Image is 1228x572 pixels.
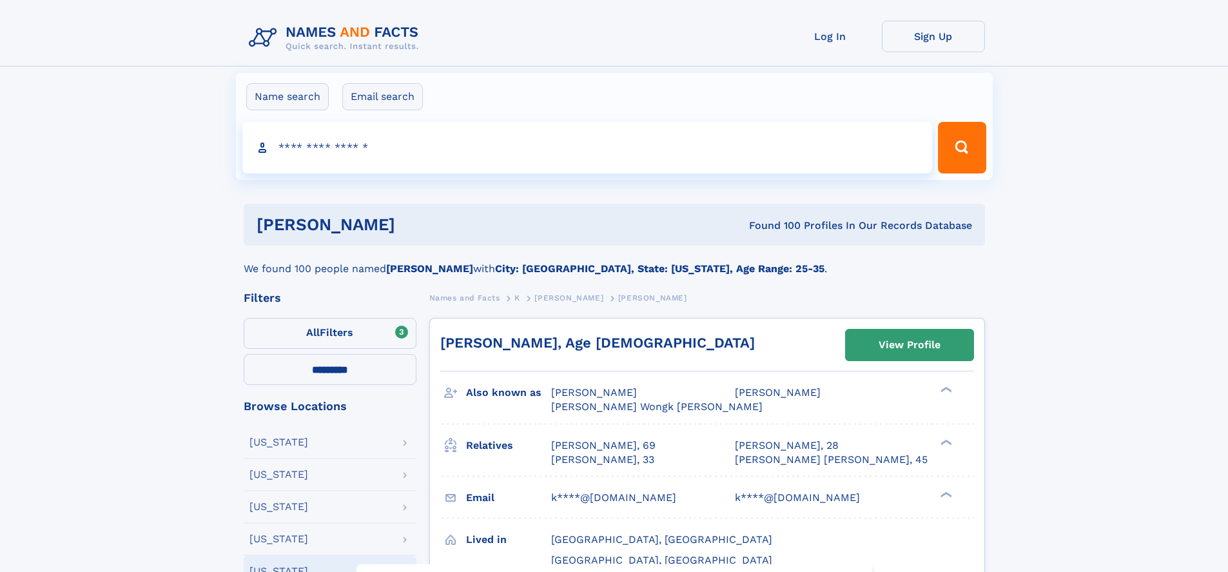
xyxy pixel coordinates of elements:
[244,246,985,277] div: We found 100 people named with .
[249,502,308,512] div: [US_STATE]
[882,21,985,52] a: Sign Up
[514,293,520,302] span: K
[249,437,308,448] div: [US_STATE]
[937,490,953,498] div: ❯
[551,453,654,467] a: [PERSON_NAME], 33
[735,453,928,467] a: [PERSON_NAME] [PERSON_NAME], 45
[779,21,882,52] a: Log In
[342,83,423,110] label: Email search
[551,439,656,453] a: [PERSON_NAME], 69
[466,487,551,509] h3: Email
[534,293,603,302] span: [PERSON_NAME]
[514,290,520,306] a: K
[735,386,821,399] span: [PERSON_NAME]
[429,290,500,306] a: Names and Facts
[735,439,839,453] a: [PERSON_NAME], 28
[249,534,308,544] div: [US_STATE]
[244,400,416,412] div: Browse Locations
[846,330,973,360] a: View Profile
[551,533,772,546] span: [GEOGRAPHIC_DATA], [GEOGRAPHIC_DATA]
[244,318,416,349] label: Filters
[551,400,763,413] span: [PERSON_NAME] Wongk [PERSON_NAME]
[246,83,329,110] label: Name search
[466,529,551,551] h3: Lived in
[572,219,972,233] div: Found 100 Profiles In Our Records Database
[249,469,308,480] div: [US_STATE]
[551,554,772,566] span: [GEOGRAPHIC_DATA], [GEOGRAPHIC_DATA]
[244,21,429,55] img: Logo Names and Facts
[466,435,551,457] h3: Relatives
[551,386,637,399] span: [PERSON_NAME]
[440,335,755,351] a: [PERSON_NAME], Age [DEMOGRAPHIC_DATA]
[306,326,320,339] span: All
[937,386,953,394] div: ❯
[618,293,687,302] span: [PERSON_NAME]
[466,382,551,404] h3: Also known as
[386,262,473,275] b: [PERSON_NAME]
[938,122,986,173] button: Search Button
[244,292,416,304] div: Filters
[242,122,933,173] input: search input
[257,217,572,233] h1: [PERSON_NAME]
[937,438,953,446] div: ❯
[534,290,603,306] a: [PERSON_NAME]
[495,262,824,275] b: City: [GEOGRAPHIC_DATA], State: [US_STATE], Age Range: 25-35
[879,330,940,360] div: View Profile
